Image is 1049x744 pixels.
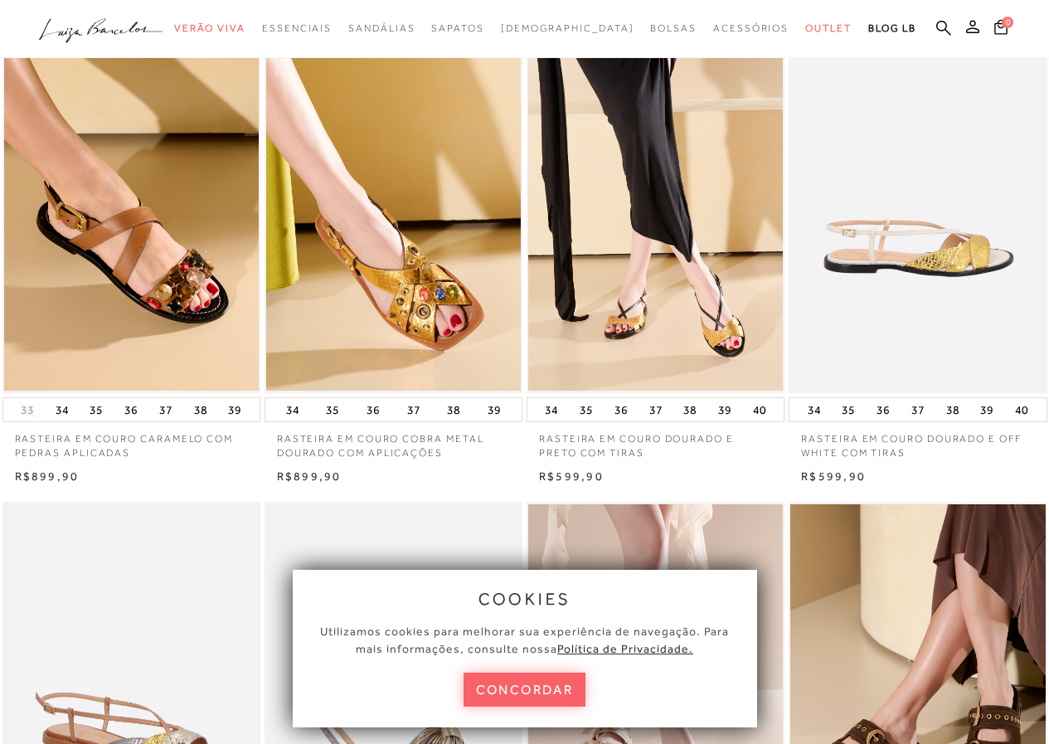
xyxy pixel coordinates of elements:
[442,398,465,421] button: 38
[528,9,783,391] a: RASTEIRA EM COURO DOURADO E PRETO COM TIRAS RASTEIRA EM COURO DOURADO E PRETO COM TIRAS
[678,398,702,421] button: 38
[805,13,852,44] a: categoryNavScreenReaderText
[348,22,415,34] span: Sandálias
[713,13,789,44] a: categoryNavScreenReaderText
[941,398,964,421] button: 38
[557,642,693,655] a: Política de Privacidade.
[431,22,483,34] span: Sapatos
[281,398,304,421] button: 34
[1002,17,1013,28] span: 0
[174,22,245,34] span: Verão Viva
[748,398,771,421] button: 40
[320,625,729,655] span: Utilizamos cookies para melhorar sua experiência de navegação. Para mais informações, consulte nossa
[868,13,916,44] a: BLOG LB
[266,9,521,391] img: RASTEIRA EM COURO COBRA METAL DOURADO COM APLICAÇÕES
[266,9,521,391] a: RASTEIRA EM COURO COBRA METAL DOURADO COM APLICAÇÕES RASTEIRA EM COURO COBRA METAL DOURADO COM AP...
[501,13,634,44] a: noSubCategoriesText
[906,398,930,421] button: 37
[4,9,259,391] a: RASTEIRA EM COURO CARAMELO COM PEDRAS APLICADAS RASTEIRA EM COURO CARAMELO COM PEDRAS APLICADAS
[223,398,246,421] button: 39
[321,398,344,421] button: 35
[348,13,415,44] a: categoryNavScreenReaderText
[789,422,1047,460] a: RASTEIRA EM COURO DOURADO E OFF WHITE COM TIRAS
[154,398,177,421] button: 37
[713,22,789,34] span: Acessórios
[2,422,260,460] a: RASTEIRA EM COURO CARAMELO COM PEDRAS APLICADAS
[803,398,826,421] button: 34
[362,398,385,421] button: 36
[713,398,736,421] button: 39
[975,398,998,421] button: 39
[501,22,634,34] span: [DEMOGRAPHIC_DATA]
[837,398,860,421] button: 35
[790,9,1045,391] a: RASTEIRA EM COURO DOURADO E OFF WHITE COM TIRAS RASTEIRA EM COURO DOURADO E OFF WHITE COM TIRAS
[527,422,784,460] a: RASTEIRA EM COURO DOURADO E PRETO COM TIRAS
[174,13,245,44] a: categoryNavScreenReaderText
[4,9,259,391] img: RASTEIRA EM COURO CARAMELO COM PEDRAS APLICADAS
[51,398,74,421] button: 34
[402,398,425,421] button: 37
[801,469,866,483] span: R$599,90
[265,422,522,460] a: RASTEIRA EM COURO COBRA METAL DOURADO COM APLICAÇÕES
[464,673,586,707] button: concordar
[868,22,916,34] span: BLOG LB
[262,22,332,34] span: Essenciais
[431,13,483,44] a: categoryNavScreenReaderText
[262,13,332,44] a: categoryNavScreenReaderText
[189,398,212,421] button: 38
[805,22,852,34] span: Outlet
[609,398,633,421] button: 36
[790,9,1045,391] img: RASTEIRA EM COURO DOURADO E OFF WHITE COM TIRAS
[575,398,598,421] button: 35
[539,469,604,483] span: R$599,90
[277,469,342,483] span: R$899,90
[650,22,697,34] span: Bolsas
[478,590,571,608] span: cookies
[15,469,80,483] span: R$899,90
[650,13,697,44] a: categoryNavScreenReaderText
[1010,398,1033,421] button: 40
[16,402,39,418] button: 33
[644,398,668,421] button: 37
[483,398,506,421] button: 39
[119,398,143,421] button: 36
[872,398,895,421] button: 36
[85,398,108,421] button: 35
[989,18,1013,41] button: 0
[528,9,783,391] img: RASTEIRA EM COURO DOURADO E PRETO COM TIRAS
[540,398,563,421] button: 34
